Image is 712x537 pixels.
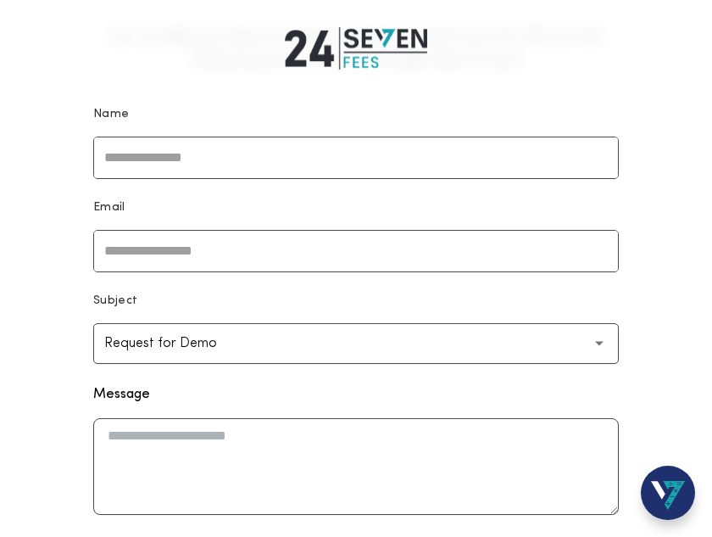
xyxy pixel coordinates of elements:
[93,293,137,310] p: Subject
[93,106,129,123] p: Name
[104,333,244,354] p: Request for Demo
[93,418,619,515] textarea: Message
[93,384,150,405] label: Message
[94,231,618,271] input: Email
[94,137,618,178] input: Name
[93,199,125,216] p: Email
[93,323,619,364] button: Request for Demo
[285,27,427,70] img: 24|Seven Fees Logo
